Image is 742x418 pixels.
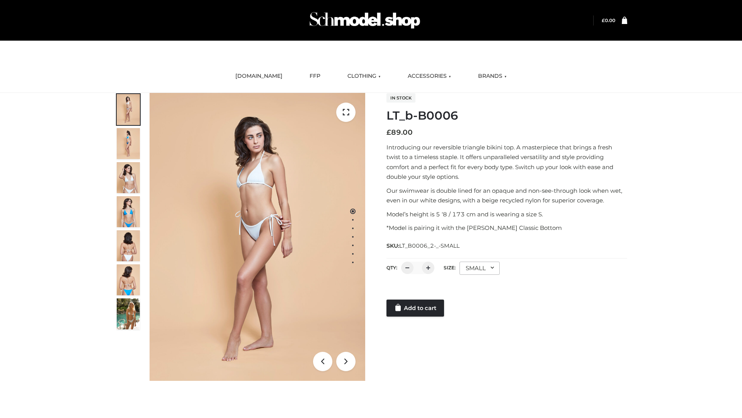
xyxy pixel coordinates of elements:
[602,17,615,23] a: £0.00
[117,196,140,227] img: ArielClassicBikiniTop_CloudNine_AzureSky_OW114ECO_4-scaled.jpg
[386,223,627,233] p: *Model is pairing it with the [PERSON_NAME] Classic Bottom
[459,262,500,275] div: SMALL
[117,162,140,193] img: ArielClassicBikiniTop_CloudNine_AzureSky_OW114ECO_3-scaled.jpg
[342,68,386,85] a: CLOTHING
[386,142,627,182] p: Introducing our reversible triangle bikini top. A masterpiece that brings a fresh twist to a time...
[117,94,140,125] img: ArielClassicBikiniTop_CloudNine_AzureSky_OW114ECO_1-scaled.jpg
[386,300,444,317] a: Add to cart
[386,265,397,271] label: QTY:
[602,17,605,23] span: £
[150,93,365,381] img: ArielClassicBikiniTop_CloudNine_AzureSky_OW114ECO_1
[386,128,413,137] bdi: 89.00
[386,241,460,250] span: SKU:
[230,68,288,85] a: [DOMAIN_NAME]
[472,68,512,85] a: BRANDS
[117,264,140,295] img: ArielClassicBikiniTop_CloudNine_AzureSky_OW114ECO_8-scaled.jpg
[307,5,423,36] img: Schmodel Admin 964
[386,93,415,103] span: In stock
[444,265,456,271] label: Size:
[117,230,140,261] img: ArielClassicBikiniTop_CloudNine_AzureSky_OW114ECO_7-scaled.jpg
[304,68,326,85] a: FFP
[386,128,391,137] span: £
[602,17,615,23] bdi: 0.00
[386,109,627,123] h1: LT_b-B0006
[402,68,457,85] a: ACCESSORIES
[386,186,627,206] p: Our swimwear is double lined for an opaque and non-see-through look when wet, even in our white d...
[117,128,140,159] img: ArielClassicBikiniTop_CloudNine_AzureSky_OW114ECO_2-scaled.jpg
[117,298,140,329] img: Arieltop_CloudNine_AzureSky2.jpg
[399,242,459,249] span: LT_B0006_2-_-SMALL
[386,209,627,219] p: Model’s height is 5 ‘8 / 173 cm and is wearing a size S.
